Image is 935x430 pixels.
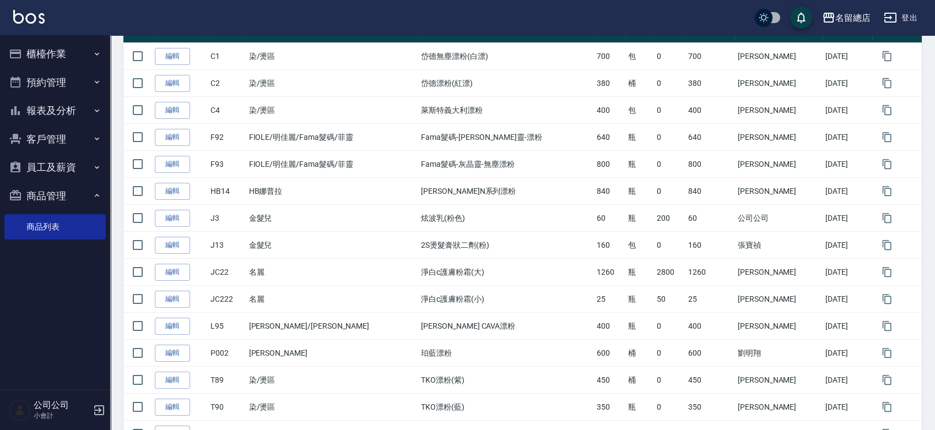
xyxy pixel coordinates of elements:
[155,183,190,200] a: 編輯
[625,286,654,313] td: 瓶
[823,205,872,232] td: [DATE]
[594,97,625,124] td: 400
[823,394,872,421] td: [DATE]
[823,124,872,151] td: [DATE]
[155,210,190,227] a: 編輯
[654,259,685,286] td: 2800
[155,318,190,335] a: 編輯
[594,178,625,205] td: 840
[418,232,594,259] td: 2S燙髮膏狀二劑(粉)
[418,259,594,286] td: 淨白c護膚粉霜(大)
[625,367,654,394] td: 桶
[654,205,685,232] td: 200
[823,259,872,286] td: [DATE]
[208,394,246,421] td: T90
[823,313,872,340] td: [DATE]
[155,345,190,362] a: 編輯
[823,340,872,367] td: [DATE]
[625,43,654,70] td: 包
[685,232,735,259] td: 160
[685,394,735,421] td: 350
[735,340,823,367] td: 劉明翔
[418,367,594,394] td: TKO漂粉(紫)
[208,124,246,151] td: F92
[594,286,625,313] td: 25
[418,43,594,70] td: 岱德無塵漂粉(白漂)
[155,399,190,416] a: 編輯
[208,259,246,286] td: JC22
[654,367,685,394] td: 0
[685,313,735,340] td: 400
[208,232,246,259] td: J13
[155,156,190,173] a: 編輯
[625,232,654,259] td: 包
[654,394,685,421] td: 0
[418,151,594,178] td: Fama髮碼-灰晶靈-無塵漂粉
[625,151,654,178] td: 瓶
[594,70,625,97] td: 380
[418,178,594,205] td: [PERSON_NAME]N系列漂粉
[735,259,823,286] td: [PERSON_NAME]
[823,286,872,313] td: [DATE]
[208,43,246,70] td: C1
[4,40,106,68] button: 櫃檯作業
[654,151,685,178] td: 0
[155,129,190,146] a: 編輯
[208,367,246,394] td: T89
[246,340,419,367] td: [PERSON_NAME]
[685,205,735,232] td: 60
[246,70,419,97] td: 染/燙區
[654,70,685,97] td: 0
[155,48,190,65] a: 編輯
[685,43,735,70] td: 700
[594,367,625,394] td: 450
[155,372,190,389] a: 編輯
[654,43,685,70] td: 0
[823,97,872,124] td: [DATE]
[625,124,654,151] td: 瓶
[246,286,419,313] td: 名麗
[790,7,812,29] button: save
[735,97,823,124] td: [PERSON_NAME]
[735,205,823,232] td: 公司公司
[685,259,735,286] td: 1260
[735,367,823,394] td: [PERSON_NAME]
[685,70,735,97] td: 380
[155,237,190,254] a: 編輯
[418,205,594,232] td: 炫波乳(粉色)
[625,313,654,340] td: 瓶
[654,97,685,124] td: 0
[246,97,419,124] td: 染/燙區
[418,97,594,124] td: 萊斯特義大利漂粉
[685,178,735,205] td: 840
[823,43,872,70] td: [DATE]
[418,124,594,151] td: Fama髮碼-[PERSON_NAME]靈-漂粉
[155,291,190,308] a: 編輯
[594,151,625,178] td: 800
[4,96,106,125] button: 報表及分析
[594,232,625,259] td: 160
[4,182,106,210] button: 商品管理
[4,125,106,154] button: 客戶管理
[735,70,823,97] td: [PERSON_NAME]
[654,124,685,151] td: 0
[654,340,685,367] td: 0
[246,313,419,340] td: [PERSON_NAME]/[PERSON_NAME]
[823,367,872,394] td: [DATE]
[4,68,106,97] button: 預約管理
[418,313,594,340] td: [PERSON_NAME] CAVA漂粉
[34,411,90,421] p: 小會計
[625,97,654,124] td: 包
[246,367,419,394] td: 染/燙區
[418,286,594,313] td: 淨白c護膚粉霜(小)
[208,151,246,178] td: F93
[208,340,246,367] td: P002
[13,10,45,24] img: Logo
[208,178,246,205] td: HB14
[654,313,685,340] td: 0
[625,178,654,205] td: 瓶
[823,151,872,178] td: [DATE]
[823,70,872,97] td: [DATE]
[4,153,106,182] button: 員工及薪資
[594,43,625,70] td: 700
